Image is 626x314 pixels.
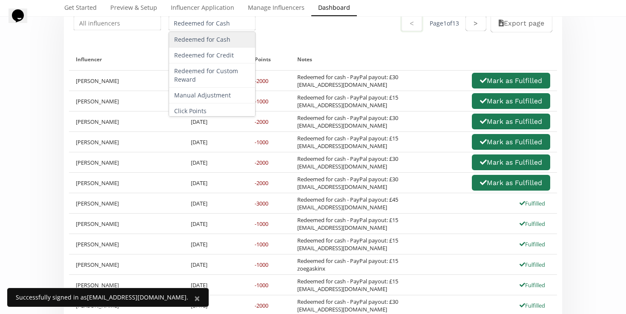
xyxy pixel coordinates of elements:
[194,291,200,305] span: ×
[472,114,550,129] button: Mark as Fulfilled
[69,71,184,91] div: [PERSON_NAME]
[297,134,398,150] div: Redeemed for cash - PayPal payout: £15 [EMAIL_ADDRESS][DOMAIN_NAME]
[255,118,268,126] div: -2000
[430,19,459,28] div: Page 1 of 13
[472,73,550,88] button: Mark as Fulfilled
[169,103,256,119] div: Click Points
[297,175,398,191] div: Redeemed for cash - PayPal payout: £30 [EMAIL_ADDRESS][DOMAIN_NAME]
[184,173,248,193] div: [DATE]
[69,91,184,111] div: [PERSON_NAME]
[69,111,184,131] div: [PERSON_NAME]
[465,15,486,31] button: >
[472,154,550,170] button: Mark as Fulfilled
[255,261,268,268] div: -1000
[297,196,398,211] div: Redeemed for cash - PayPal payout: £45 [EMAIL_ADDRESS][DOMAIN_NAME]
[255,97,268,105] div: -1000
[72,15,162,31] input: All influencers
[76,49,177,70] div: Influencer
[514,281,550,289] div: Fulfilled
[184,214,248,234] div: [DATE]
[169,48,256,63] div: Redeemed for Credit
[69,132,184,152] div: [PERSON_NAME]
[514,261,550,268] div: Fulfilled
[69,275,184,295] div: [PERSON_NAME]
[297,277,398,293] div: Redeemed for cash - PayPal payout: £15 [EMAIL_ADDRESS][DOMAIN_NAME]
[255,179,268,187] div: -2000
[184,234,248,254] div: [DATE]
[255,302,268,309] div: -2000
[184,111,248,131] div: [DATE]
[69,254,184,274] div: [PERSON_NAME]
[514,200,550,207] div: Fulfilled
[184,254,248,274] div: [DATE]
[169,32,256,48] div: Redeemed for Cash
[9,9,36,34] iframe: chat widget
[472,134,550,150] button: Mark as Fulfilled
[255,220,268,228] div: -1000
[297,73,398,88] div: Redeemed for cash - PayPal payout: £30 [EMAIL_ADDRESS][DOMAIN_NAME]
[297,155,398,170] div: Redeemed for cash - PayPal payout: £30 [EMAIL_ADDRESS][DOMAIN_NAME]
[69,152,184,172] div: [PERSON_NAME]
[297,94,398,109] div: Redeemed for cash - PayPal payout: £15 [EMAIL_ADDRESS][DOMAIN_NAME]
[514,220,550,228] div: Fulfilled
[184,152,248,172] div: [DATE]
[184,193,248,213] div: [DATE]
[514,302,550,309] div: Fulfilled
[69,173,184,193] div: [PERSON_NAME]
[184,132,248,152] div: [DATE]
[255,159,268,166] div: -2000
[297,216,398,231] div: Redeemed for cash - PayPal payout: £15 [EMAIL_ADDRESS][DOMAIN_NAME]
[400,14,423,32] button: <
[69,193,184,213] div: [PERSON_NAME]
[255,49,284,70] div: Points
[297,257,398,272] div: Redeemed for cash - PayPal payout: £15 zoegaskinx
[297,237,398,252] div: Redeemed for cash - PayPal payout: £15 [EMAIL_ADDRESS][DOMAIN_NAME]
[472,175,550,191] button: Mark as Fulfilled
[514,240,550,248] div: Fulfilled
[297,49,550,70] div: Notes
[184,275,248,295] div: [DATE]
[255,281,268,289] div: -1000
[186,288,209,308] button: Close
[69,234,184,254] div: [PERSON_NAME]
[255,240,268,248] div: -1000
[472,93,550,109] button: Mark as Fulfilled
[167,15,257,31] input: All types
[69,214,184,234] div: [PERSON_NAME]
[255,138,268,146] div: -1000
[169,63,256,88] div: Redeemed for Custom Reward
[169,88,256,103] div: Manual Adjustment
[297,298,398,313] div: Redeemed for cash - PayPal payout: £30 [EMAIL_ADDRESS][DOMAIN_NAME]
[491,14,552,32] button: Export page
[255,77,268,85] div: -2000
[255,200,268,207] div: -3000
[16,293,188,302] div: Successfully signed in as [EMAIL_ADDRESS][DOMAIN_NAME] .
[297,114,398,129] div: Redeemed for cash - PayPal payout: £30 [EMAIL_ADDRESS][DOMAIN_NAME]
